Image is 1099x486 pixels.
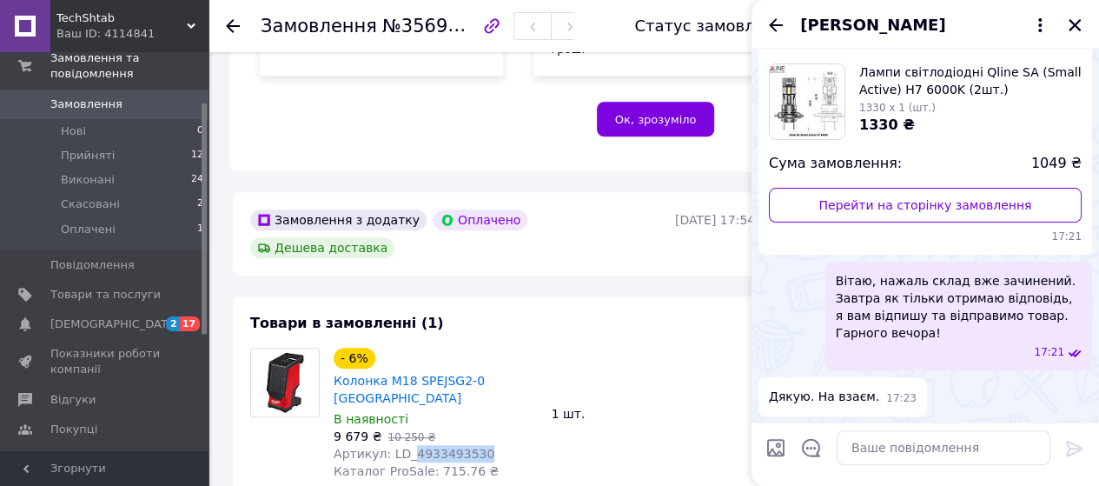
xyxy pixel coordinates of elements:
[251,349,319,416] img: Колонка M18 SPEJSG2-0 MILWAUKEE
[769,154,902,174] span: Сума замовлення:
[197,222,203,237] span: 1
[197,123,203,139] span: 0
[50,422,97,437] span: Покупці
[50,97,122,112] span: Замовлення
[61,222,116,237] span: Оплачені
[800,14,1050,37] button: [PERSON_NAME]
[1034,345,1064,360] span: 17:21 12.08.2025
[334,348,375,369] div: - 6%
[1031,154,1082,174] span: 1049 ₴
[765,15,786,36] button: Назад
[250,237,394,258] div: Дешева доставка
[1064,15,1085,36] button: Закрити
[50,392,96,408] span: Відгуки
[166,316,180,331] span: 2
[261,16,377,37] span: Замовлення
[50,346,161,377] span: Показники роботи компанії
[250,210,427,230] div: Замовлення з додатку
[191,172,203,188] span: 24
[545,402,763,426] div: 1 шт.
[634,17,794,35] div: Статус замовлення
[61,123,86,139] span: Нові
[836,272,1082,342] span: Вітаю, нажаль склад вже зачинений. Завтра як тільки отримаю відповідь, я вам відпишу та відправим...
[61,196,120,212] span: Скасовані
[250,315,444,331] span: Товари в замовленні (1)
[180,316,200,331] span: 17
[50,257,135,273] span: Повідомлення
[61,148,115,163] span: Прийняті
[61,172,115,188] span: Виконані
[50,316,179,332] span: [DEMOGRAPHIC_DATA]
[334,464,499,478] span: Каталог ProSale: 715.76 ₴
[859,63,1082,98] span: Лампи світлодіодні Qline SA (Small Active) H7 6000K (2шт.)
[859,102,936,114] span: 1330 x 1 (шт.)
[191,148,203,163] span: 12
[197,196,203,212] span: 2
[886,391,917,406] span: 17:23 12.08.2025
[50,287,161,303] span: Товари та послуги
[770,64,844,139] img: 6786351512_w100_h100_svetodiodnye-lampy-qline.jpg
[769,230,1082,244] span: 17:21 12.08.2025
[334,374,485,405] a: Колонка M18 SPEJSG2-0 [GEOGRAPHIC_DATA]
[859,117,915,133] span: 1330 ₴
[387,431,435,443] span: 10 250 ₴
[800,14,945,37] span: [PERSON_NAME]
[56,26,209,42] div: Ваш ID: 4114841
[56,10,187,26] span: TechShtab
[382,15,506,37] span: №356921653
[434,210,527,230] div: Оплачено
[769,388,879,406] span: Дякую. На взаєм.
[800,436,823,459] button: Відкрити шаблони відповідей
[226,17,240,35] div: Повернутися назад
[675,213,755,227] time: [DATE] 17:54
[615,113,697,126] span: Ок, зрозуміло
[597,102,715,136] button: Ок, зрозуміло
[334,447,494,461] span: Артикул: LD_4933493530
[50,50,209,82] span: Замовлення та повідомлення
[334,412,408,426] span: В наявності
[334,429,381,443] span: 9 679 ₴
[769,188,1082,223] a: Перейти на сторінку замовлення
